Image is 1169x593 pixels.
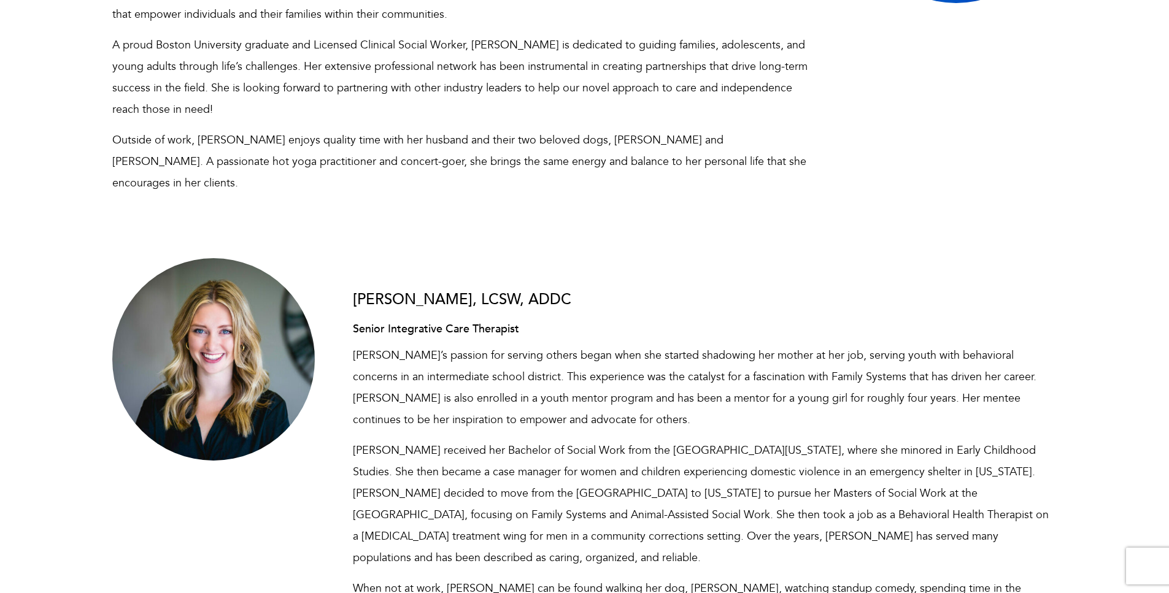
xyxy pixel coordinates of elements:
h4: Senior Integrative Care Therapist [353,323,1057,335]
p: Outside of work, [PERSON_NAME] enjoys quality time with her husband and their two beloved dogs, [... [112,129,817,194]
h3: [PERSON_NAME], LCSW, ADDC [353,292,1057,308]
p: A proud Boston University graduate and Licensed Clinical Social Worker, [PERSON_NAME] is dedicate... [112,34,817,120]
p: [PERSON_NAME] received her Bachelor of Social Work from the [GEOGRAPHIC_DATA][US_STATE], where sh... [353,440,1057,568]
p: [PERSON_NAME]’s passion for serving others began when she started shadowing her mother at her job... [353,345,1057,430]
